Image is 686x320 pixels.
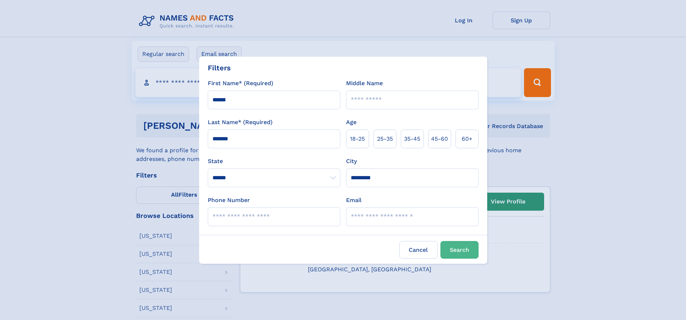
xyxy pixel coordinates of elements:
span: 60+ [462,135,472,143]
label: Age [346,118,357,127]
label: City [346,157,357,166]
label: Cancel [399,241,438,259]
label: Last Name* (Required) [208,118,273,127]
label: First Name* (Required) [208,79,273,88]
label: Email [346,196,362,205]
label: Phone Number [208,196,250,205]
span: 18‑25 [350,135,365,143]
span: 45‑60 [431,135,448,143]
label: State [208,157,340,166]
div: Filters [208,62,231,73]
span: 35‑45 [404,135,420,143]
label: Middle Name [346,79,383,88]
button: Search [440,241,479,259]
span: 25‑35 [377,135,393,143]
